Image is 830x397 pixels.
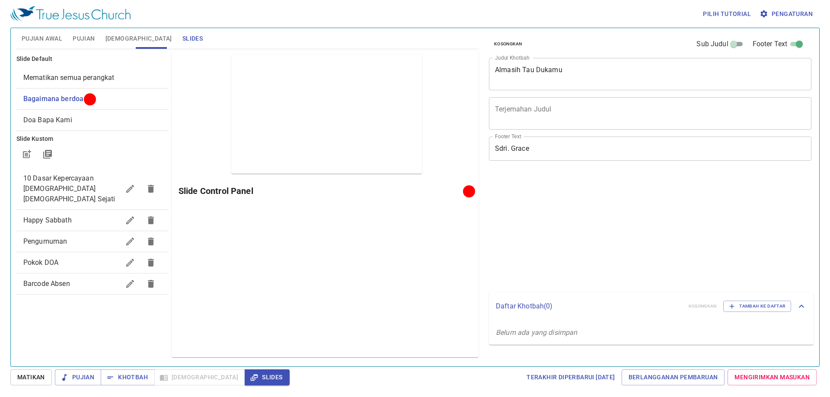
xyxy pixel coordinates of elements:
span: Pujian [73,33,95,44]
h6: Slide Default [16,54,168,64]
span: Mengirimkan Masukan [734,372,810,383]
a: Berlangganan Pembaruan [622,369,725,385]
div: Happy Sabbath [16,210,168,231]
span: Slides [182,33,203,44]
div: Pengumuman [16,231,168,252]
div: Bagaimana berdoa [16,89,168,109]
span: Pengumuman [23,237,67,245]
button: Pilih tutorial [699,6,754,22]
span: Kosongkan [494,40,522,48]
span: Pengaturan [761,9,813,19]
div: Daftar Khotbah(0)KosongkanTambah ke Daftar [489,292,814,321]
div: Doa Bapa Kami [16,110,168,130]
span: Sub Judul [696,39,728,49]
span: Berlangganan Pembaruan [629,372,718,383]
i: Belum ada yang disimpan [496,328,577,337]
span: Terakhir Diperbarui [DATE] [527,372,615,383]
img: True Jesus Church [10,6,131,22]
div: Mematikan semua perangkat [16,67,168,88]
div: Pokok DOA [16,252,168,273]
span: Footer Text [753,39,788,49]
button: Tambah ke Daftar [723,301,791,312]
span: Tambah ke Daftar [729,302,785,310]
button: Khotbah [101,369,155,385]
span: Happy Sabbath [23,216,72,224]
span: [object Object] [23,95,83,103]
span: [object Object] [23,116,72,124]
span: Pokok DOA [23,258,58,267]
a: Mengirimkan Masukan [728,369,817,385]
span: [object Object] [23,73,115,82]
div: Barcode Absen [16,273,168,294]
textarea: Almasih Tau Dukamu [495,66,805,82]
span: Matikan [17,372,45,383]
span: Slides [252,372,282,383]
span: [DEMOGRAPHIC_DATA] [105,33,172,44]
div: 10 Dasar Kepercayaan [DEMOGRAPHIC_DATA] [DEMOGRAPHIC_DATA] Sejati [16,168,168,210]
button: Pujian [55,369,101,385]
h6: Slide Kustom [16,134,168,144]
span: Pilih tutorial [703,9,751,19]
span: 10 Dasar Kepercayaan Gereja Yesus Sejati [23,174,115,203]
span: Barcode Absen [23,279,70,288]
span: Khotbah [108,372,148,383]
button: Matikan [10,369,52,385]
span: Pujian Awal [22,33,62,44]
button: Kosongkan [489,39,527,49]
button: Slides [245,369,289,385]
p: Daftar Khotbah ( 0 ) [496,301,682,311]
span: Pujian [62,372,94,383]
h6: Slide Control Panel [179,184,466,198]
a: Terakhir Diperbarui [DATE] [523,369,618,385]
button: Pengaturan [758,6,816,22]
iframe: from-child [485,170,748,289]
